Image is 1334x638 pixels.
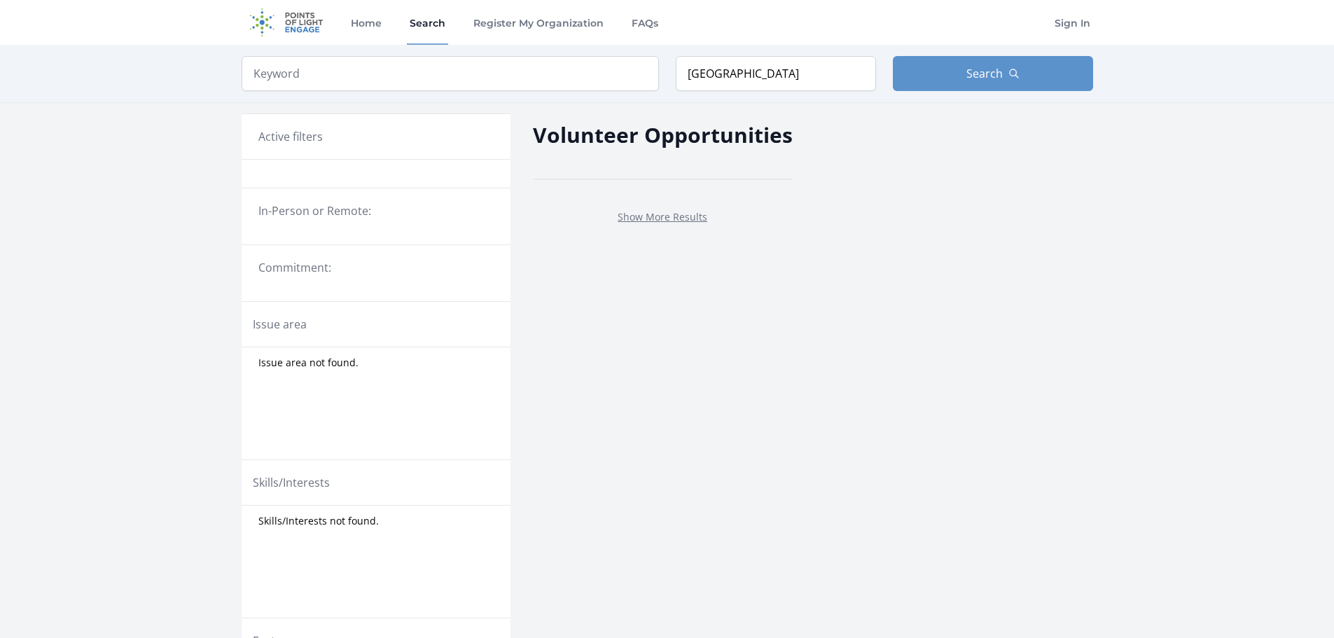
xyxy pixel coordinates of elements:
a: Show More Results [618,210,707,223]
legend: Skills/Interests [253,474,330,491]
button: Search [893,56,1093,91]
legend: Issue area [253,316,307,333]
legend: In-Person or Remote: [258,202,494,219]
span: Search [966,65,1003,82]
span: Skills/Interests not found. [258,514,379,528]
h2: Volunteer Opportunities [533,119,793,151]
h3: Active filters [258,128,323,145]
span: Issue area not found. [258,356,359,370]
legend: Commitment: [258,259,494,276]
input: Keyword [242,56,659,91]
input: Location [676,56,876,91]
